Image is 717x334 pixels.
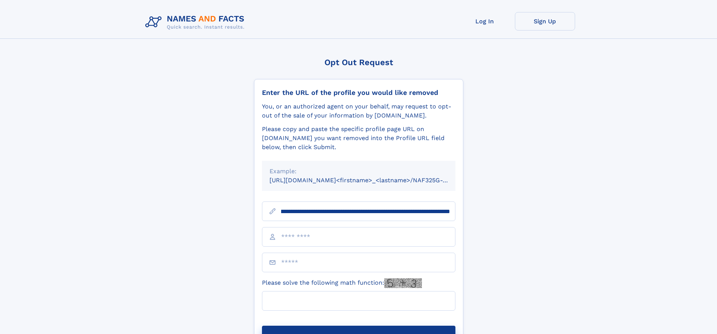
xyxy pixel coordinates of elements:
[262,125,455,152] div: Please copy and paste the specific profile page URL on [DOMAIN_NAME] you want removed into the Pr...
[254,58,463,67] div: Opt Out Request
[142,12,251,32] img: Logo Names and Facts
[455,12,515,31] a: Log In
[262,88,455,97] div: Enter the URL of the profile you would like removed
[269,177,470,184] small: [URL][DOMAIN_NAME]<firstname>_<lastname>/NAF325G-xxxxxxxx
[269,167,448,176] div: Example:
[262,278,422,288] label: Please solve the following math function:
[515,12,575,31] a: Sign Up
[262,102,455,120] div: You, or an authorized agent on your behalf, may request to opt-out of the sale of your informatio...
